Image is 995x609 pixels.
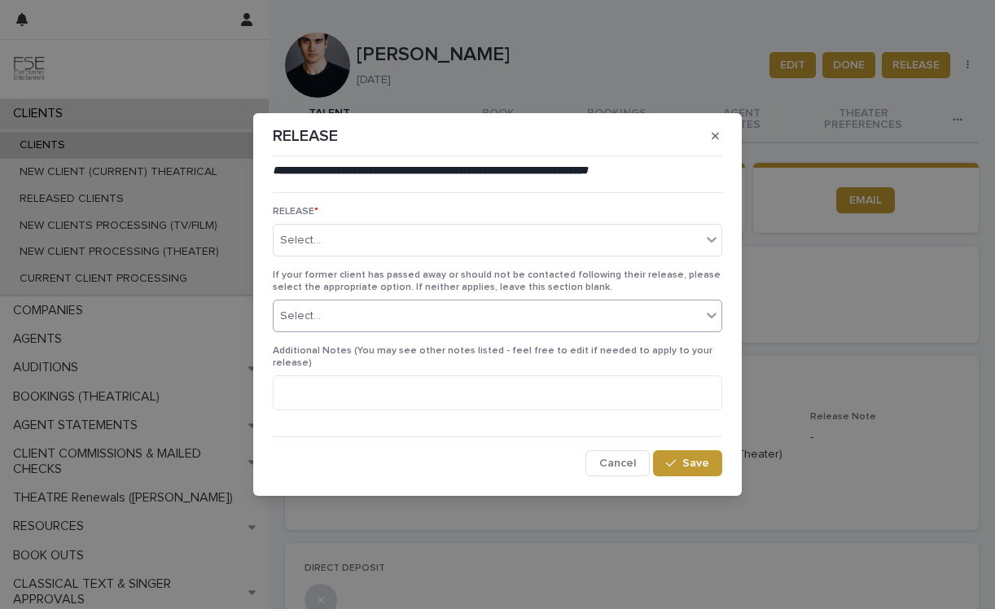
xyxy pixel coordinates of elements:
span: Save [682,458,709,469]
span: RELEASE [273,207,318,217]
span: Additional Notes (You may see other notes listed - feel free to edit if needed to apply to your r... [273,346,712,367]
button: Save [653,450,722,476]
span: Cancel [599,458,636,469]
span: If your former client has passed away or should not be contacted following their release, please ... [273,270,721,291]
p: RELEASE [273,126,338,146]
div: Select... [280,308,321,325]
button: Cancel [585,450,650,476]
div: Select... [280,232,321,249]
